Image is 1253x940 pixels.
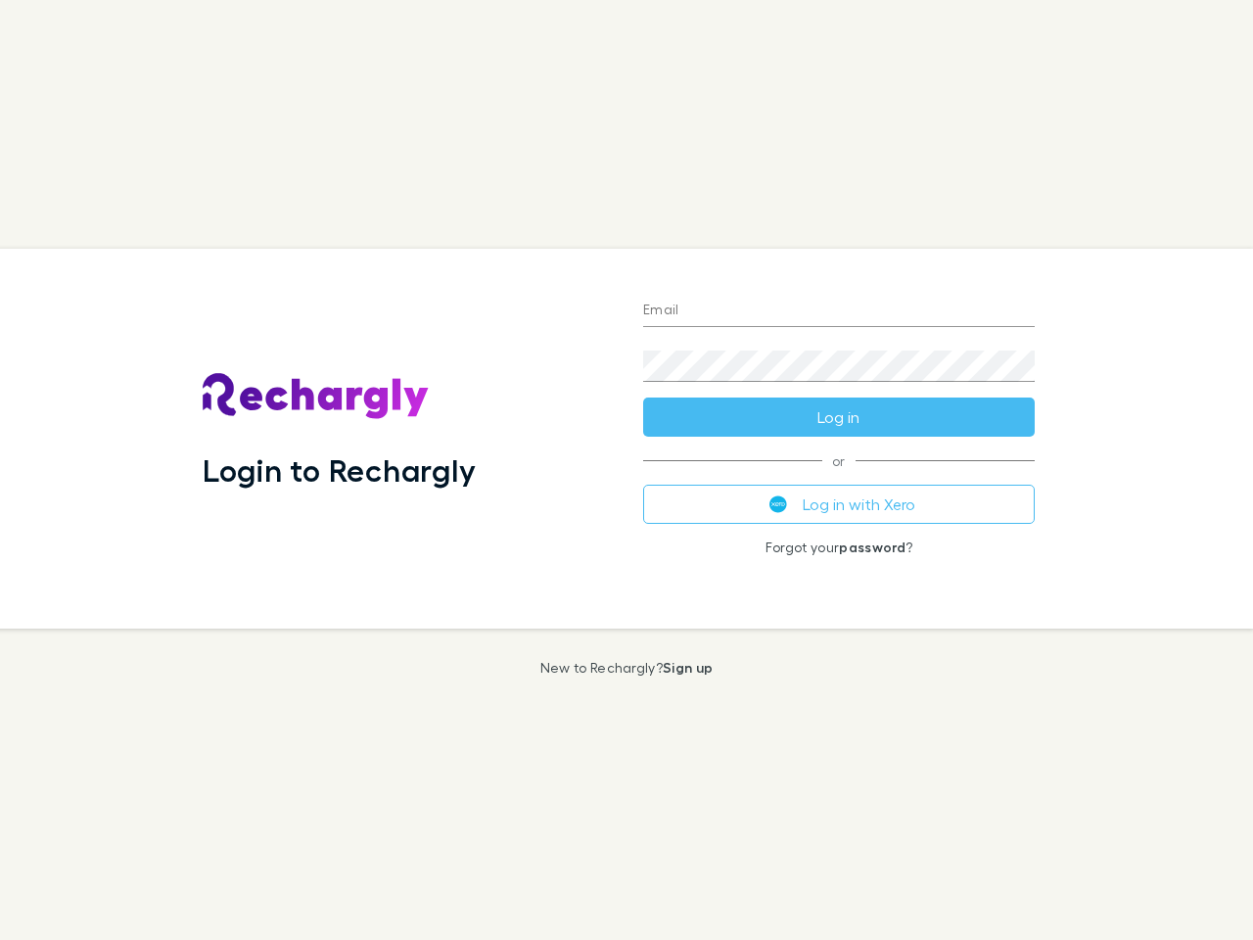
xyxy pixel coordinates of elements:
p: New to Rechargly? [540,660,714,676]
a: Sign up [663,659,713,676]
h1: Login to Rechargly [203,451,476,489]
p: Forgot your ? [643,540,1035,555]
button: Log in [643,398,1035,437]
img: Rechargly's Logo [203,373,430,420]
span: or [643,460,1035,461]
a: password [839,539,905,555]
button: Log in with Xero [643,485,1035,524]
img: Xero's logo [769,495,787,513]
